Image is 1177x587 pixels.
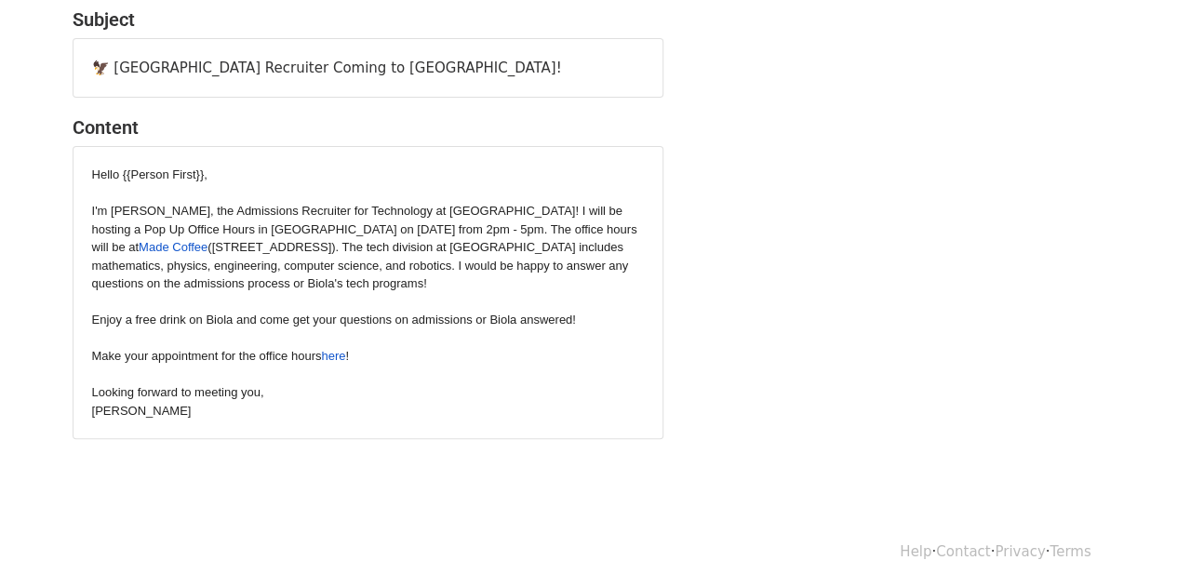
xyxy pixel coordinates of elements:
[936,543,990,560] a: Contact
[73,8,663,31] h4: Subject
[92,202,644,293] div: I'm [PERSON_NAME], the Admissions Recruiter for Technology at [GEOGRAPHIC_DATA]! I will be hostin...
[92,347,644,366] div: Make your appointment for the office hours !
[74,39,662,98] div: 🦅 [GEOGRAPHIC_DATA] Recruiter Coming to [GEOGRAPHIC_DATA]!
[321,349,345,363] a: here
[1084,498,1177,587] iframe: Chat Widget
[73,116,663,139] h4: Content
[900,543,931,560] a: Help
[92,311,644,329] div: Enjoy a free drink on Biola and come get your questions on admissions or Biola answered!
[139,240,207,254] a: Made Coffee
[1050,543,1090,560] a: Terms
[995,543,1045,560] a: Privacy
[92,383,644,402] div: Looking forward to meeting you,
[92,402,644,420] div: [PERSON_NAME]
[92,166,644,184] div: Hello {{Person First}},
